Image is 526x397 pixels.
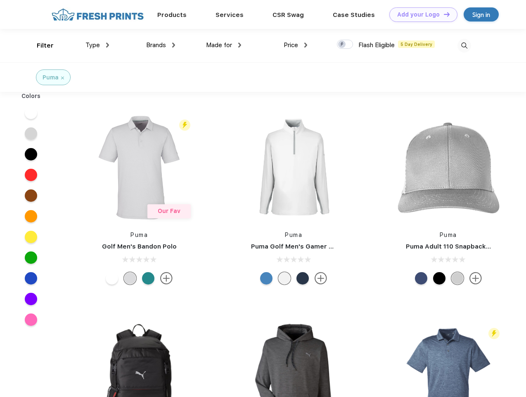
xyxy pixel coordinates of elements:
[106,272,118,285] div: Bright White
[158,208,180,214] span: Our Fav
[488,328,500,339] img: flash_active_toggle.svg
[102,243,177,250] a: Golf Men's Bandon Polo
[238,43,241,48] img: dropdown.png
[142,272,154,285] div: Green Lagoon
[239,112,348,222] img: func=resize&h=266
[124,272,136,285] div: High Rise
[43,73,59,82] div: Puma
[469,272,482,285] img: more.svg
[278,272,291,285] div: Bright White
[106,43,109,48] img: dropdown.png
[464,7,499,22] a: Sign in
[285,232,302,238] a: Puma
[61,77,64,79] img: filter_cancel.svg
[457,39,471,53] img: desktop_search.svg
[130,232,148,238] a: Puma
[37,41,54,50] div: Filter
[260,272,272,285] div: Bright Cobalt
[179,120,190,131] img: flash_active_toggle.svg
[15,92,47,100] div: Colors
[444,12,450,17] img: DT
[49,7,146,22] img: fo%20logo%202.webp
[84,112,194,222] img: func=resize&h=266
[440,232,457,238] a: Puma
[358,41,395,49] span: Flash Eligible
[451,272,464,285] div: Quarry Brt Whit
[85,41,100,49] span: Type
[433,272,445,285] div: Pma Blk Pma Blk
[172,43,175,48] img: dropdown.png
[304,43,307,48] img: dropdown.png
[398,41,435,48] span: 5 Day Delivery
[296,272,309,285] div: Navy Blazer
[157,11,187,19] a: Products
[216,11,244,19] a: Services
[272,11,304,19] a: CSR Swag
[160,272,173,285] img: more.svg
[415,272,427,285] div: Peacoat Qut Shd
[206,41,232,49] span: Made for
[393,112,503,222] img: func=resize&h=266
[146,41,166,49] span: Brands
[251,243,381,250] a: Puma Golf Men's Gamer Golf Quarter-Zip
[315,272,327,285] img: more.svg
[397,11,440,18] div: Add your Logo
[472,10,490,19] div: Sign in
[284,41,298,49] span: Price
